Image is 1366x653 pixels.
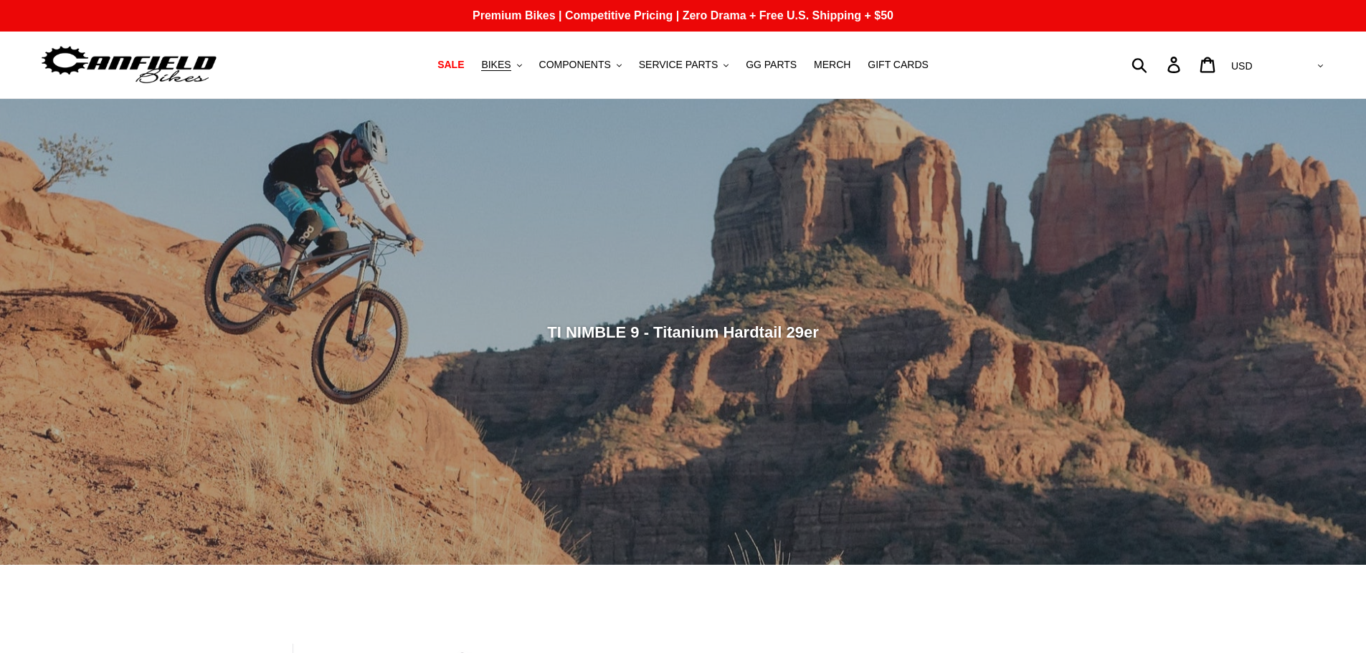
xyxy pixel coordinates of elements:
button: BIKES [474,55,528,75]
span: GIFT CARDS [868,59,929,71]
span: BIKES [481,59,511,71]
span: TI NIMBLE 9 - Titanium Hardtail 29er [547,323,819,340]
span: SALE [437,59,464,71]
span: SERVICE PARTS [639,59,718,71]
a: MERCH [807,55,858,75]
button: COMPONENTS [532,55,629,75]
span: MERCH [814,59,850,71]
img: Canfield Bikes [39,42,219,87]
input: Search [1139,49,1176,80]
span: GG PARTS [746,59,797,71]
a: GG PARTS [739,55,804,75]
button: SERVICE PARTS [632,55,736,75]
a: GIFT CARDS [860,55,936,75]
span: COMPONENTS [539,59,611,71]
a: SALE [430,55,471,75]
